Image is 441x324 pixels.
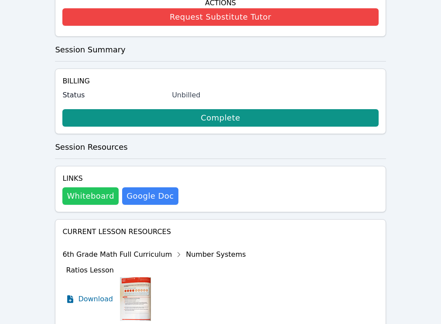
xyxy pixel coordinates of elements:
[66,277,113,321] a: Download
[120,277,151,321] img: Ratios Lesson
[62,76,378,86] h4: Billing
[55,141,386,153] h3: Session Resources
[62,173,178,184] h4: Links
[122,187,178,205] a: Google Doc
[172,90,379,100] div: Unbilled
[55,44,386,56] h3: Session Summary
[78,294,113,304] span: Download
[62,90,167,100] label: Status
[62,227,378,237] h4: Current Lesson Resources
[66,266,114,274] span: Ratios Lesson
[62,187,119,205] button: Whiteboard
[62,248,246,262] div: 6th Grade Math Full Curriculum Number Systems
[62,109,378,127] a: Complete
[62,8,378,26] button: Request Substitute Tutor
